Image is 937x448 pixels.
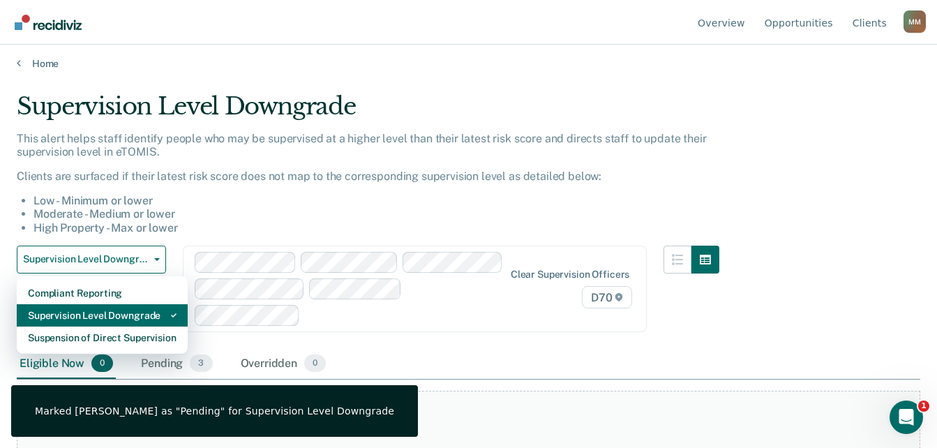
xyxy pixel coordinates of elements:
li: Moderate - Medium or lower [33,207,719,221]
div: M M [904,10,926,33]
span: 0 [91,354,113,373]
div: Clear supervision officers [511,269,629,281]
div: Overridden0 [238,349,329,380]
div: Eligible Now0 [17,349,116,380]
span: 0 [304,354,326,373]
img: Recidiviz [15,15,82,30]
div: Compliant Reporting [28,282,177,304]
p: Clients are surfaced if their latest risk score does not map to the corresponding supervision lev... [17,170,719,183]
span: 1 [918,401,929,412]
a: Home [17,57,920,70]
div: Suspension of Direct Supervision [28,327,177,349]
button: Supervision Level Downgrade [17,246,166,274]
div: Supervision Level Downgrade [17,92,719,132]
span: D70 [582,286,632,308]
li: High Property - Max or lower [33,221,719,234]
span: 3 [190,354,212,373]
li: Low - Minimum or lower [33,194,719,207]
iframe: Intercom live chat [890,401,923,434]
div: Marked [PERSON_NAME] as "Pending" for Supervision Level Downgrade [35,405,394,417]
p: This alert helps staff identify people who may be supervised at a higher level than their latest ... [17,132,719,158]
span: Supervision Level Downgrade [23,253,149,265]
div: Pending3 [138,349,215,380]
button: Profile dropdown button [904,10,926,33]
div: Supervision Level Downgrade [28,304,177,327]
div: Dropdown Menu [17,276,188,354]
